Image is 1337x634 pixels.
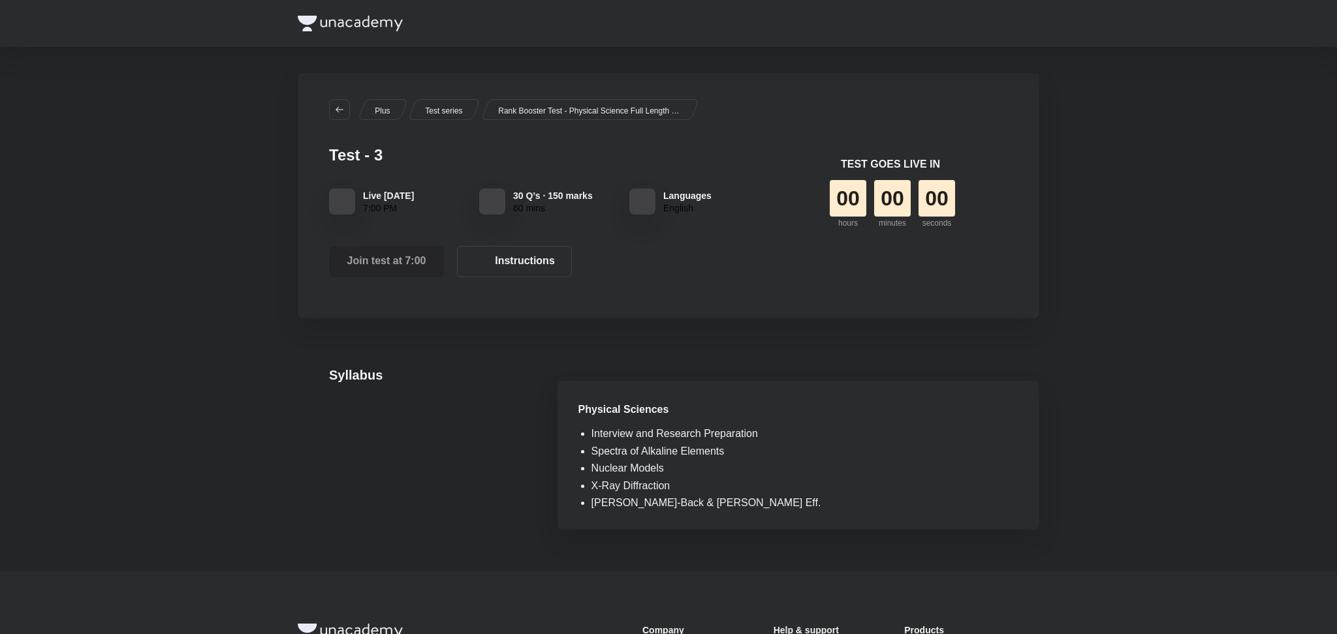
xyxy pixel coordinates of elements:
[919,180,955,217] div: 00
[513,203,593,213] div: 60 mins
[373,105,392,117] a: Plus
[498,105,681,117] p: Rank Booster Test - Physical Science Full Length Mock Test CSIR 2025
[457,246,572,277] button: Instructions
[336,195,349,208] img: timing
[578,402,1018,428] h5: Physical Sciences
[298,16,403,31] img: Company Logo
[830,180,866,217] div: 00
[591,445,1018,462] li: Spectra of Alkaline Elements
[874,219,911,228] div: minutes
[591,497,1018,514] li: [PERSON_NAME]-Back & [PERSON_NAME] Eff.
[426,105,463,117] p: Test series
[830,157,951,172] h5: TEST GOES LIVE IN
[513,189,593,203] h6: 30 Q’s · 150 marks
[423,105,465,117] a: Test series
[636,195,649,208] img: languages
[591,462,1018,479] li: Nuclear Models
[773,120,1008,290] img: timer
[329,146,766,165] h3: Test - 3
[663,189,712,203] h6: Languages
[298,365,383,545] h4: Syllabus
[591,480,1018,497] li: X-Ray Diffraction
[375,105,390,117] p: Plus
[474,254,490,269] img: instruction
[663,203,712,213] div: English
[329,246,444,277] button: Join test at 7:00
[591,428,1018,445] li: Interview and Research Preparation
[874,180,911,217] div: 00
[496,105,684,117] a: Rank Booster Test - Physical Science Full Length Mock Test CSIR 2025
[363,203,414,213] div: 7:00 PM
[919,219,955,228] div: seconds
[484,193,501,209] img: quiz info
[830,219,866,228] div: hours
[363,189,414,203] h6: Live [DATE]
